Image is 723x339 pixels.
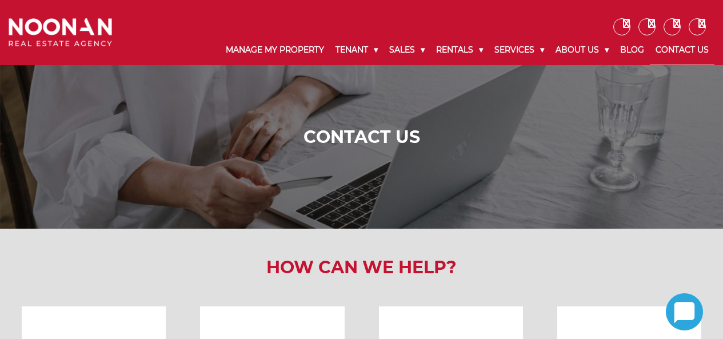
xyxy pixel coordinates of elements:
[384,35,430,65] a: Sales
[614,35,650,65] a: Blog
[220,35,330,65] a: Manage My Property
[330,35,384,65] a: Tenant
[430,35,489,65] a: Rentals
[650,35,714,65] a: Contact Us
[11,127,712,147] h1: Contact Us
[550,35,614,65] a: About Us
[489,35,550,65] a: Services
[9,18,112,47] img: Noonan Real Estate Agency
